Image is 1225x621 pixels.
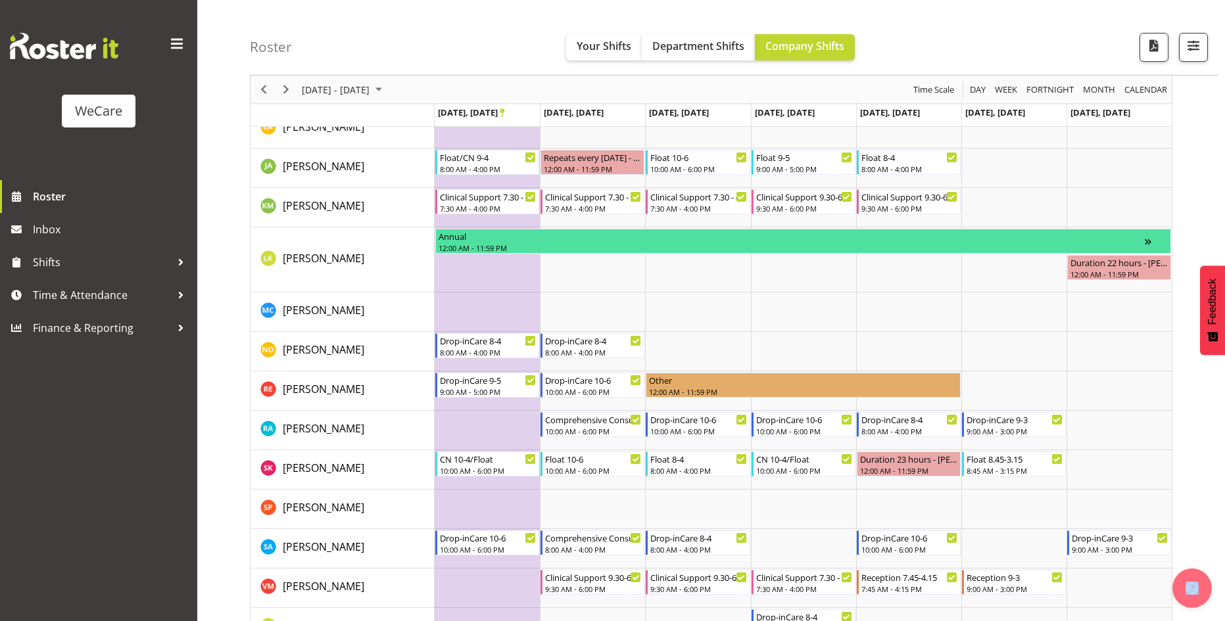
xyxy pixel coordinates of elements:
[861,570,957,584] div: Reception 7.45-4.15
[251,490,435,529] td: Samantha Poultney resource
[251,411,435,450] td: Rachna Anderson resource
[755,106,815,118] span: [DATE], [DATE]
[969,81,987,98] span: Day
[756,190,852,203] div: Clinical Support 9.30-6
[860,452,957,465] div: Duration 23 hours - [PERSON_NAME]
[756,203,852,214] div: 9:30 AM - 6:00 PM
[544,150,641,164] div: Repeats every [DATE] - [PERSON_NAME]
[1082,81,1117,98] span: Month
[1025,81,1075,98] span: Fortnight
[861,164,957,174] div: 8:00 AM - 4:00 PM
[251,109,435,149] td: Ena Advincula resource
[962,412,1066,437] div: Rachna Anderson"s event - Drop-inCare 9-3 Begin From Saturday, September 27, 2025 at 9:00:00 AM G...
[440,465,536,476] div: 10:00 AM - 6:00 PM
[544,106,604,118] span: [DATE], [DATE]
[435,333,539,358] div: Natasha Ottley"s event - Drop-inCare 8-4 Begin From Monday, September 22, 2025 at 8:00:00 AM GMT+...
[861,584,957,594] div: 7:45 AM - 4:15 PM
[752,412,855,437] div: Rachna Anderson"s event - Drop-inCare 10-6 Begin From Thursday, September 25, 2025 at 10:00:00 AM...
[33,219,191,239] span: Inbox
[650,570,746,584] div: Clinical Support 9.30-6
[1072,544,1168,555] div: 9:00 AM - 3:00 PM
[545,334,641,347] div: Drop-inCare 8-4
[540,530,644,555] div: Sarah Abbott"s event - Comprehensive Consult 8-4 Begin From Tuesday, September 23, 2025 at 8:00:0...
[283,303,364,317] span: [PERSON_NAME]
[435,451,539,476] div: Saahit Kour"s event - CN 10-4/Float Begin From Monday, September 22, 2025 at 10:00:00 AM GMT+12:0...
[857,189,961,214] div: Kishendri Moodley"s event - Clinical Support 9.30-6 Begin From Friday, September 26, 2025 at 9:30...
[540,189,644,214] div: Kishendri Moodley"s event - Clinical Support 7.30 - 4 Begin From Tuesday, September 23, 2025 at 7...
[440,452,536,465] div: CN 10-4/Float
[300,81,371,98] span: [DATE] - [DATE]
[283,119,364,135] a: [PERSON_NAME]
[967,570,1063,584] div: Reception 9-3
[251,568,435,608] td: Viktoriia Molchanova resource
[283,120,364,134] span: [PERSON_NAME]
[765,39,844,53] span: Company Shifts
[540,451,644,476] div: Saahit Kour"s event - Float 10-6 Begin From Tuesday, September 23, 2025 at 10:00:00 AM GMT+12:00 ...
[545,570,641,584] div: Clinical Support 9.30-6
[251,332,435,371] td: Natasha Ottley resource
[440,347,536,357] div: 8:00 AM - 4:00 PM
[545,373,641,386] div: Drop-inCare 10-6
[1200,265,1225,355] button: Feedback - Show survey
[250,39,292,55] h4: Roster
[650,452,746,465] div: Float 8-4
[755,34,855,60] button: Company Shifts
[1140,33,1168,62] button: Download a PDF of the roster according to the set date range.
[752,451,855,476] div: Saahit Kour"s event - CN 10-4/Float Begin From Thursday, September 25, 2025 at 10:00:00 AM GMT+12...
[545,386,641,397] div: 10:00 AM - 6:00 PM
[1179,33,1208,62] button: Filter Shifts
[251,227,435,292] td: Liandy Kritzinger resource
[435,373,539,398] div: Rachel Els"s event - Drop-inCare 9-5 Begin From Monday, September 22, 2025 at 9:00:00 AM GMT+12:0...
[860,465,957,476] div: 12:00 AM - 11:59 PM
[544,164,641,174] div: 12:00 AM - 11:59 PM
[283,579,364,593] span: [PERSON_NAME]
[962,451,1066,476] div: Saahit Kour"s event - Float 8.45-3.15 Begin From Saturday, September 27, 2025 at 8:45:00 AM GMT+1...
[252,76,275,103] div: Previous
[440,531,536,544] div: Drop-inCare 10-6
[438,106,504,118] span: [DATE], [DATE]
[756,584,852,594] div: 7:30 AM - 4:00 PM
[756,164,852,174] div: 9:00 AM - 5:00 PM
[861,203,957,214] div: 9:30 AM - 6:00 PM
[283,342,364,357] span: [PERSON_NAME]
[1072,531,1168,544] div: Drop-inCare 9-3
[994,81,1019,98] span: Week
[968,81,988,98] button: Timeline Day
[283,421,364,436] span: [PERSON_NAME]
[540,333,644,358] div: Natasha Ottley"s event - Drop-inCare 8-4 Begin From Tuesday, September 23, 2025 at 8:00:00 AM GMT...
[650,190,746,203] div: Clinical Support 7.30 - 4
[857,570,961,595] div: Viktoriia Molchanova"s event - Reception 7.45-4.15 Begin From Friday, September 26, 2025 at 7:45:...
[545,465,641,476] div: 10:00 AM - 6:00 PM
[1067,530,1171,555] div: Sarah Abbott"s event - Drop-inCare 9-3 Begin From Sunday, September 28, 2025 at 9:00:00 AM GMT+13...
[649,106,709,118] span: [DATE], [DATE]
[251,292,435,332] td: Mary Childs resource
[33,318,171,338] span: Finance & Reporting
[1070,269,1168,279] div: 12:00 AM - 11:59 PM
[752,150,855,175] div: Jane Arps"s event - Float 9-5 Begin From Thursday, September 25, 2025 at 9:00:00 AM GMT+12:00 End...
[649,373,957,386] div: Other
[277,81,295,98] button: Next
[756,570,852,584] div: Clinical Support 7.30 - 4
[545,452,641,465] div: Float 10-6
[993,81,1020,98] button: Timeline Week
[440,190,536,203] div: Clinical Support 7.30 - 4
[1070,256,1168,269] div: Duration 22 hours - [PERSON_NAME]
[283,250,364,266] a: [PERSON_NAME]
[756,426,852,436] div: 10:00 AM - 6:00 PM
[1024,81,1076,98] button: Fortnight
[857,150,961,175] div: Jane Arps"s event - Float 8-4 Begin From Friday, September 26, 2025 at 8:00:00 AM GMT+12:00 Ends ...
[646,189,750,214] div: Kishendri Moodley"s event - Clinical Support 7.30 - 4 Begin From Wednesday, September 24, 2025 at...
[10,33,118,59] img: Rosterit website logo
[650,544,746,555] div: 8:00 AM - 4:00 PM
[861,150,957,164] div: Float 8-4
[440,373,536,386] div: Drop-inCare 9-5
[1122,81,1170,98] button: Month
[646,530,750,555] div: Sarah Abbott"s event - Drop-inCare 8-4 Begin From Wednesday, September 24, 2025 at 8:00:00 AM GMT...
[33,285,171,305] span: Time & Attendance
[251,188,435,227] td: Kishendri Moodley resource
[1207,279,1218,325] span: Feedback
[251,371,435,411] td: Rachel Els resource
[545,413,641,426] div: Comprehensive Consult 10-6
[756,413,852,426] div: Drop-inCare 10-6
[650,150,746,164] div: Float 10-6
